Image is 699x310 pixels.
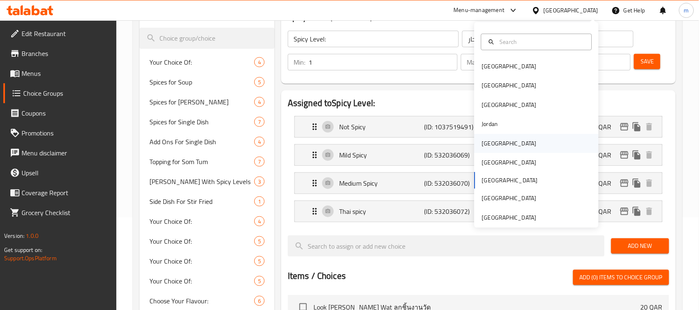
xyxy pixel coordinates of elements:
[254,177,265,186] div: Choices
[618,241,663,251] span: Add New
[140,271,275,291] div: Your Choice Of:5
[3,44,117,63] a: Branches
[684,6,689,15] span: m
[643,149,656,161] button: delete
[454,5,505,15] div: Menu-management
[140,231,275,251] div: Your Choice Of:5
[23,88,110,98] span: Choice Groups
[643,177,656,189] button: delete
[254,256,265,266] div: Choices
[295,201,662,222] div: Expand
[254,57,265,67] div: Choices
[149,216,254,226] span: Your Choice Of:
[140,112,275,132] div: Spices for Single Dish7
[4,230,24,241] span: Version:
[4,253,57,264] a: Support.OpsPlatform
[22,188,110,198] span: Coverage Report
[641,56,654,67] span: Save
[339,178,424,188] p: Medium Spicy
[254,296,265,306] div: Choices
[255,218,264,225] span: 4
[254,276,265,286] div: Choices
[255,237,264,245] span: 5
[288,97,669,109] h2: Assigned to Spicy Level:
[631,121,643,133] button: duplicate
[140,152,275,172] div: Topping for Som Tum7
[254,97,265,107] div: Choices
[593,150,618,160] p: 0 QAR
[255,257,264,265] span: 5
[254,137,265,147] div: Choices
[3,183,117,203] a: Coverage Report
[4,245,42,255] span: Get support on:
[3,143,117,163] a: Menu disclaimer
[593,206,618,216] p: 0 QAR
[295,116,662,137] div: Expand
[255,158,264,166] span: 7
[149,157,254,167] span: Topping for Som Tum
[140,211,275,231] div: Your Choice Of:4
[294,57,305,67] p: Min:
[22,168,110,178] span: Upsell
[140,72,275,92] div: Spices for Soup5
[482,62,537,71] div: [GEOGRAPHIC_DATA]
[255,58,264,66] span: 4
[255,98,264,106] span: 4
[255,297,264,305] span: 6
[26,230,39,241] span: 1.0.0
[288,235,605,257] input: search
[339,122,424,132] p: Not Spicy
[22,128,110,138] span: Promotions
[424,122,481,132] p: (ID: 1037519491)
[424,206,481,216] p: (ID: 532036072)
[3,203,117,223] a: Grocery Checklist
[140,172,275,191] div: [PERSON_NAME] With Spicy Levels3
[254,117,265,127] div: Choices
[573,270,669,285] button: Add (0) items to choice group
[255,277,264,285] span: 5
[140,92,275,112] div: Spices for [PERSON_NAME]4
[140,28,275,49] input: search
[295,145,662,165] div: Expand
[149,296,254,306] span: Choose Your Flavour:
[288,141,669,169] li: Expand
[580,272,663,283] span: Add (0) items to choice group
[3,103,117,123] a: Coupons
[339,206,424,216] p: Thai spicy
[643,205,656,218] button: delete
[255,78,264,86] span: 5
[482,213,537,222] div: [GEOGRAPHIC_DATA]
[255,198,264,206] span: 1
[497,37,587,46] input: Search
[288,113,669,141] li: Expand
[149,97,254,107] span: Spices for [PERSON_NAME]
[295,173,662,194] div: Expand
[618,121,631,133] button: edit
[618,177,631,189] button: edit
[140,191,275,211] div: Side Dish For Stir Fried1
[339,150,424,160] p: Mild Spicy
[140,52,275,72] div: Your Choice Of:4
[254,196,265,206] div: Choices
[149,236,254,246] span: Your Choice Of:
[254,216,265,226] div: Choices
[631,149,643,161] button: duplicate
[255,118,264,126] span: 7
[255,138,264,146] span: 4
[3,24,117,44] a: Edit Restaurant
[149,177,254,186] span: [PERSON_NAME] With Spicy Levels
[482,81,537,90] div: [GEOGRAPHIC_DATA]
[149,276,254,286] span: Your Choice Of:
[424,150,481,160] p: (ID: 532036069)
[149,196,254,206] span: Side Dish For Stir Fried
[482,139,537,148] div: [GEOGRAPHIC_DATA]
[618,149,631,161] button: edit
[22,68,110,78] span: Menus
[3,163,117,183] a: Upsell
[3,123,117,143] a: Promotions
[482,100,537,109] div: [GEOGRAPHIC_DATA]
[643,121,656,133] button: delete
[288,197,669,225] li: Expand
[22,108,110,118] span: Coupons
[22,148,110,158] span: Menu disclaimer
